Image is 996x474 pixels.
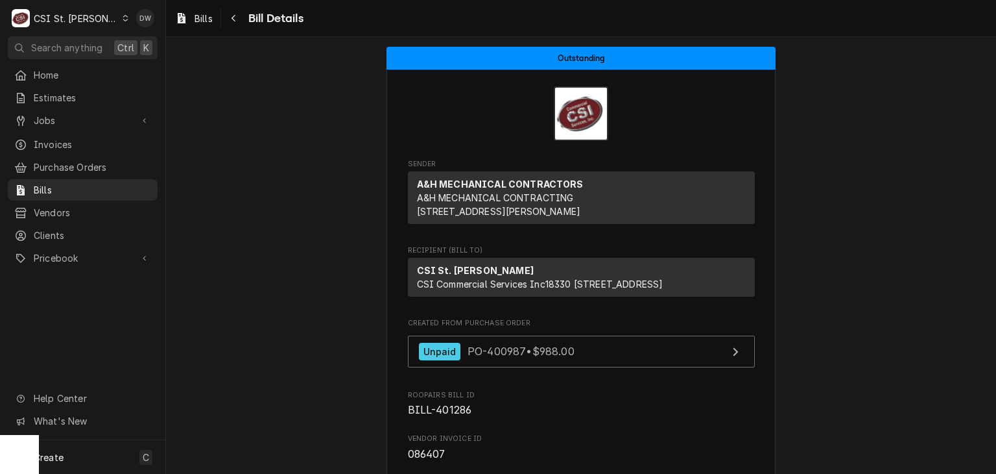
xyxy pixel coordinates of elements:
[12,9,30,27] div: C
[34,12,118,25] div: CSI St. [PERSON_NAME]
[408,434,755,444] span: Vendor Invoice ID
[8,225,158,246] a: Clients
[408,390,755,401] span: Roopairs Bill ID
[408,447,755,462] span: Vendor Invoice ID
[408,171,755,224] div: Sender
[408,318,755,329] span: Created From Purchase Order
[8,179,158,201] a: Bills
[8,110,158,131] a: Go to Jobs
[170,8,218,29] a: Bills
[136,9,154,27] div: DW
[408,159,755,230] div: Bill Sender
[408,245,755,256] span: Recipient (Bill To)
[408,434,755,462] div: Vendor Invoice ID
[136,9,154,27] div: Dyane Weber's Avatar
[34,183,151,197] span: Bills
[34,91,151,105] span: Estimates
[386,47,776,69] div: Status
[554,86,608,141] img: Logo
[408,390,755,418] div: Roopairs Bill ID
[195,12,213,25] span: Bills
[34,392,150,405] span: Help Center
[419,343,461,360] div: Unpaid
[408,403,755,418] span: Roopairs Bill ID
[34,452,64,463] span: Create
[408,171,755,229] div: Sender
[468,345,575,358] span: PO-400987 • $988.00
[408,245,755,303] div: Bill Recipient
[34,160,151,174] span: Purchase Orders
[34,229,151,242] span: Clients
[143,41,149,55] span: K
[12,9,30,27] div: CSI St. Louis's Avatar
[8,64,158,86] a: Home
[408,159,755,169] span: Sender
[408,258,755,297] div: Received (Bill From)
[8,202,158,223] a: Vendors
[143,451,149,464] span: C
[31,41,102,55] span: Search anything
[417,179,584,190] strong: A&H MECHANICAL CONTRACTORS
[8,156,158,178] a: Purchase Orders
[34,414,150,428] span: What's New
[8,87,158,108] a: Estimates
[34,114,132,127] span: Jobs
[408,336,755,368] a: View Purchase Order
[34,68,151,82] span: Home
[8,247,158,269] a: Go to Pricebook
[408,258,755,302] div: Recipient (Ship To)
[34,206,151,219] span: Vendors
[224,8,244,29] button: Navigate back
[8,410,158,432] a: Go to What's New
[417,279,663,290] span: CSI Commercial Services Inc18330 [STREET_ADDRESS]
[244,10,303,27] span: Bill Details
[558,54,605,62] span: Outstanding
[408,448,445,460] span: 086407
[8,36,158,59] button: Search anythingCtrlK
[8,388,158,409] a: Go to Help Center
[34,251,132,265] span: Pricebook
[408,318,755,374] div: Created From Purchase Order
[417,265,534,276] strong: CSI St. [PERSON_NAME]
[408,404,472,416] span: BILL-401286
[417,192,581,217] span: A&H MECHANICAL CONTRACTING [STREET_ADDRESS][PERSON_NAME]
[8,134,158,155] a: Invoices
[34,138,151,151] span: Invoices
[117,41,134,55] span: Ctrl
